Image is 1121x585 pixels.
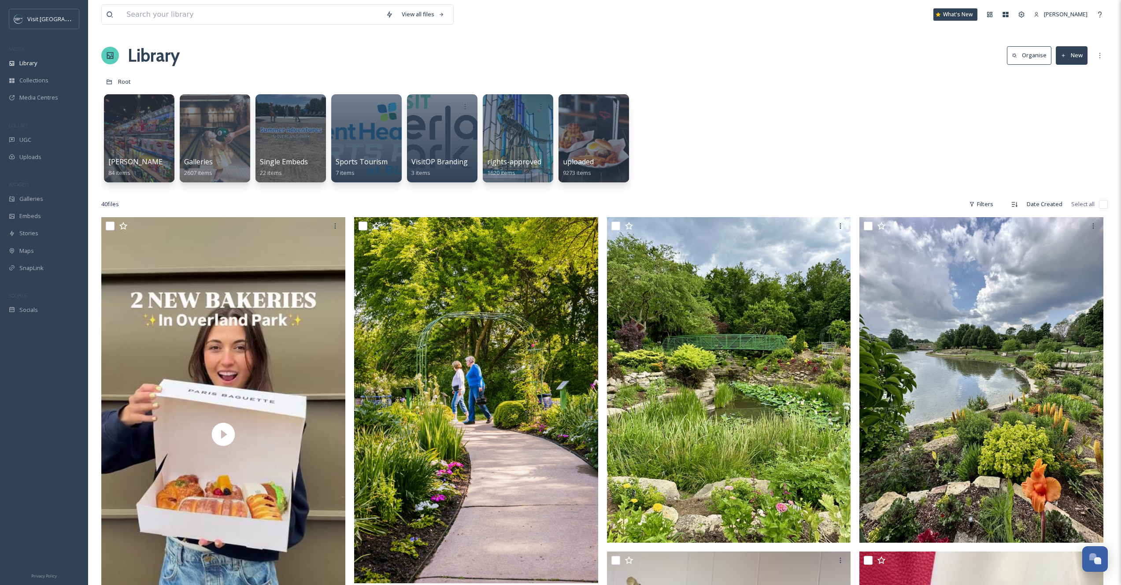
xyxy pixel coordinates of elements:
img: OP-Arboretum-1.jpg [607,217,851,542]
span: SOCIALS [9,292,26,299]
span: 2607 items [184,169,212,177]
span: Single Embeds [260,157,308,167]
span: Uploads [19,153,41,161]
span: 7 items [336,169,355,177]
img: c3es6xdrejuflcaqpovn.png [14,15,23,23]
a: Sports Tourism7 items [336,158,388,177]
span: Stories [19,229,38,237]
span: 1620 items [487,169,515,177]
div: Filters [965,196,998,213]
span: Galleries [19,195,43,203]
span: 40 file s [101,200,119,208]
span: rights-approved [487,157,541,167]
img: OP-Arboretum.jpg [859,217,1103,542]
a: VisitOP Branding3 items [411,158,468,177]
span: Embeds [19,212,41,220]
span: Socials [19,306,38,314]
a: [PERSON_NAME] Sponsored Trip84 items [108,158,218,177]
span: MEDIA [9,45,24,52]
a: Root [118,76,131,87]
span: Galleries [184,157,213,167]
span: [PERSON_NAME] Sponsored Trip [108,157,218,167]
span: uploaded [563,157,594,167]
a: Library [128,42,180,69]
span: [PERSON_NAME] [1044,10,1088,18]
span: Privacy Policy [31,573,57,579]
span: 3 items [411,169,430,177]
span: UGC [19,136,31,144]
button: Organise [1007,46,1051,64]
span: 84 items [108,169,130,177]
span: Visit [GEOGRAPHIC_DATA] [27,15,96,23]
button: New [1056,46,1088,64]
a: View all files [397,6,449,23]
a: What's New [933,8,977,21]
a: Privacy Policy [31,570,57,581]
a: rights-approved1620 items [487,158,541,177]
span: COLLECT [9,122,28,129]
img: Visit-OP---Arboretum---09.JPG [354,217,598,583]
a: [PERSON_NAME] [1029,6,1092,23]
div: Date Created [1022,196,1067,213]
span: VisitOP Branding [411,157,468,167]
span: WIDGETS [9,181,29,188]
a: Galleries2607 items [184,158,213,177]
span: 9273 items [563,169,591,177]
span: Sports Tourism [336,157,388,167]
span: Media Centres [19,93,58,102]
a: Single Embeds22 items [260,158,308,177]
button: Open Chat [1082,546,1108,572]
span: Collections [19,76,48,85]
input: Search your library [122,5,381,24]
span: Select all [1071,200,1095,208]
span: Maps [19,247,34,255]
span: Library [19,59,37,67]
span: SnapLink [19,264,44,272]
a: uploaded9273 items [563,158,594,177]
span: Root [118,78,131,85]
span: 22 items [260,169,282,177]
a: Organise [1007,46,1056,64]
